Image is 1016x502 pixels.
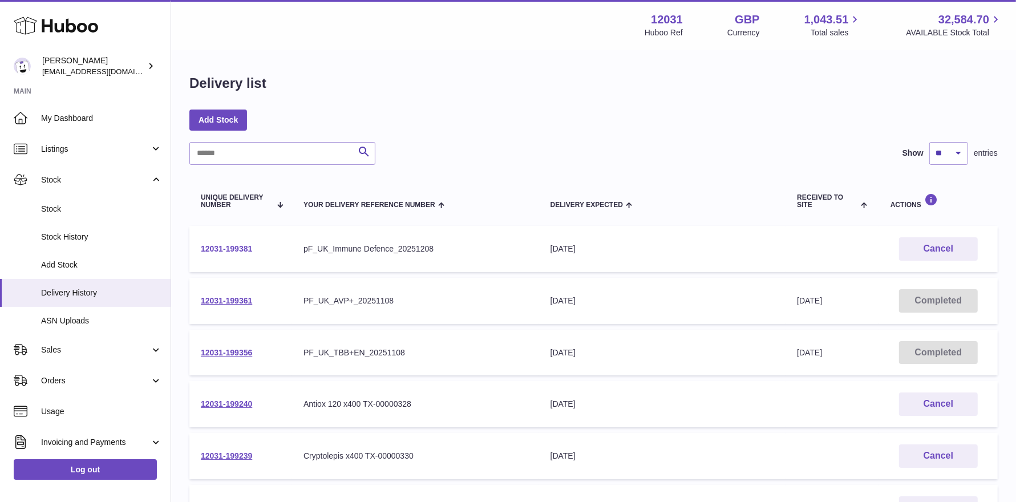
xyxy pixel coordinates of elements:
span: My Dashboard [41,113,162,124]
span: Stock History [41,232,162,242]
span: Unique Delivery Number [201,194,271,209]
a: Log out [14,459,157,480]
button: Cancel [899,444,978,468]
span: Delivery Expected [550,201,623,209]
div: [DATE] [550,451,775,461]
div: Huboo Ref [645,27,683,38]
div: [PERSON_NAME] [42,55,145,77]
a: 12031-199361 [201,296,252,305]
a: 12031-199381 [201,244,252,253]
span: Orders [41,375,150,386]
div: [DATE] [550,295,775,306]
span: Add Stock [41,260,162,270]
span: Sales [41,345,150,355]
span: Invoicing and Payments [41,437,150,448]
span: Your Delivery Reference Number [303,201,435,209]
div: PF_UK_AVP+_20251108 [303,295,528,306]
span: [EMAIL_ADDRESS][DOMAIN_NAME] [42,67,168,76]
div: Cryptolepis x400 TX-00000330 [303,451,528,461]
a: 12031-199239 [201,451,252,460]
a: 12031-199240 [201,399,252,408]
span: ASN Uploads [41,315,162,326]
span: Total sales [811,27,861,38]
div: Antiox 120 x400 TX-00000328 [303,399,528,410]
div: Currency [727,27,760,38]
span: AVAILABLE Stock Total [906,27,1002,38]
span: 32,584.70 [938,12,989,27]
a: 12031-199356 [201,348,252,357]
div: PF_UK_TBB+EN_20251108 [303,347,528,358]
span: [DATE] [797,296,822,305]
span: Listings [41,144,150,155]
span: Received to Site [797,194,857,209]
a: 1,043.51 Total sales [804,12,862,38]
button: Cancel [899,392,978,416]
h1: Delivery list [189,74,266,92]
span: [DATE] [797,348,822,357]
span: entries [974,148,998,159]
span: Stock [41,175,150,185]
label: Show [902,148,924,159]
div: [DATE] [550,244,775,254]
span: Delivery History [41,288,162,298]
a: 32,584.70 AVAILABLE Stock Total [906,12,1002,38]
div: [DATE] [550,347,775,358]
div: [DATE] [550,399,775,410]
strong: GBP [735,12,759,27]
div: pF_UK_Immune Defence_20251208 [303,244,528,254]
button: Cancel [899,237,978,261]
span: 1,043.51 [804,12,849,27]
div: Actions [890,193,986,209]
span: Usage [41,406,162,417]
a: Add Stock [189,110,247,130]
img: admin@makewellforyou.com [14,58,31,75]
span: Stock [41,204,162,214]
strong: 12031 [651,12,683,27]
